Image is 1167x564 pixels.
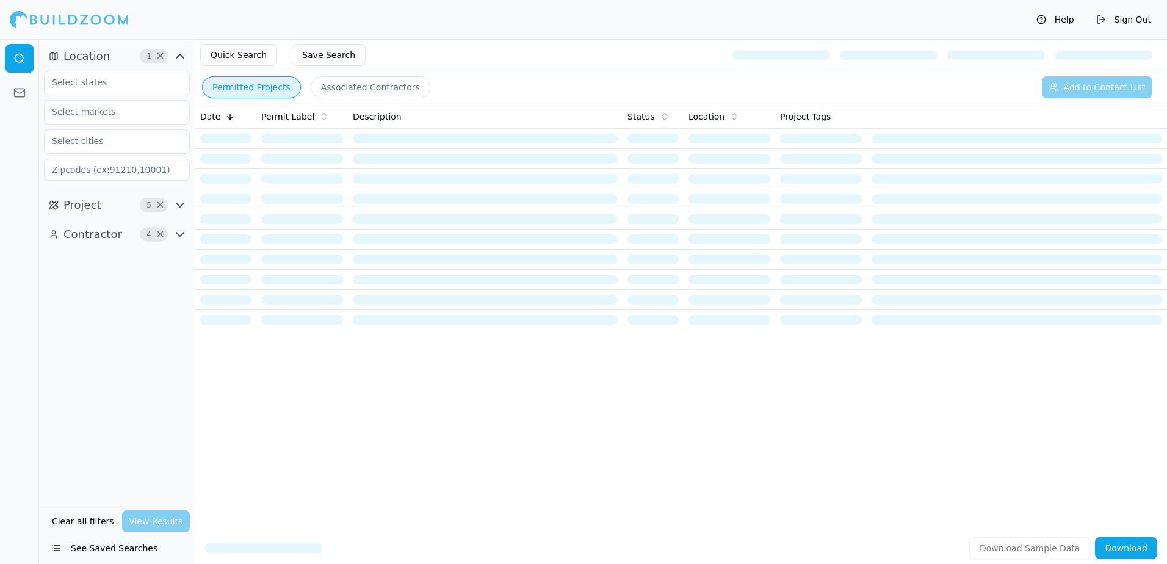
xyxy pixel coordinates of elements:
input: Select states [45,71,174,93]
span: Project Tags [780,110,831,123]
input: Zipcodes (ex:91210,10001) [44,159,190,181]
span: Permit Label [261,110,314,123]
button: Help [1030,10,1080,29]
span: Project [63,197,101,214]
span: 1 [143,50,155,62]
span: Location [688,110,724,123]
input: Select markets [45,101,174,123]
button: Contractor4Clear Contractor filters [44,225,190,244]
button: Clear all filters [49,510,117,532]
button: Sign Out [1090,10,1157,29]
button: Quick Search [200,44,277,66]
span: Clear Location filters [156,53,165,59]
span: Description [353,110,402,123]
span: 5 [143,199,155,211]
span: Contractor [63,226,122,243]
span: Date [200,110,220,123]
button: Location1Clear Location filters [44,46,190,66]
input: Select cities [45,130,174,152]
button: Permitted Projects [202,76,301,98]
button: Save Search [292,44,366,66]
button: Download [1095,537,1157,559]
button: Associated Contractors [311,76,430,98]
span: Status [627,110,655,123]
button: Project5Clear Project filters [44,195,190,215]
span: 4 [143,228,155,240]
span: Clear Contractor filters [156,231,165,237]
button: See Saved Searches [44,537,190,559]
span: Clear Project filters [156,202,165,208]
span: Location [63,48,110,65]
